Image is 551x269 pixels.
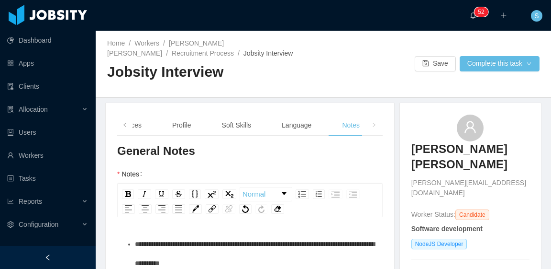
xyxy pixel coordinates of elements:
[243,49,293,57] span: Jobsity Interview
[411,178,529,198] span: [PERSON_NAME][EMAIL_ADDRESS][DOMAIN_NAME]
[481,7,485,17] p: 2
[19,105,48,113] span: Allocation
[455,210,489,220] span: Candidate
[238,49,240,57] span: /
[411,225,483,233] strong: Software development
[346,189,360,199] div: Outdent
[460,56,540,71] button: Complete this taskicon: down
[242,185,265,204] span: Normal
[120,204,187,214] div: rdw-textalign-control
[372,123,376,128] i: icon: right
[214,115,259,136] div: Soft Skills
[187,204,204,214] div: rdw-color-picker
[271,204,284,214] div: Remove
[138,189,151,199] div: Italic
[238,187,294,201] div: rdw-block-control
[7,54,88,73] a: icon: appstoreApps
[107,62,323,82] h2: Jobsity Interview
[117,170,146,178] label: Notes
[463,120,477,134] i: icon: user
[329,189,342,199] div: Indent
[7,77,88,96] a: icon: auditClients
[274,115,319,136] div: Language
[500,12,507,19] i: icon: plus
[7,31,88,50] a: icon: pie-chartDashboard
[7,146,88,165] a: icon: userWorkers
[7,123,88,142] a: icon: robotUsers
[7,169,88,188] a: icon: profileTasks
[411,211,455,218] span: Worker Status:
[222,204,235,214] div: Unlink
[534,10,539,22] span: S
[269,204,286,214] div: rdw-remove-control
[239,204,252,214] div: Undo
[411,141,529,178] a: [PERSON_NAME] [PERSON_NAME]
[240,187,292,201] a: Block Type
[117,143,383,159] h3: General Notes
[155,189,168,199] div: Underline
[206,204,219,214] div: Link
[240,187,292,201] div: rdw-dropdown
[172,204,185,214] div: Justify
[296,189,309,199] div: Unordered
[470,12,476,19] i: icon: bell
[134,39,159,47] a: Workers
[411,239,467,249] span: NodeJS Developer
[19,221,58,228] span: Configuration
[166,49,168,57] span: /
[415,56,456,71] button: icon: saveSave
[122,123,127,128] i: icon: left
[205,189,219,199] div: Superscript
[204,204,237,214] div: rdw-link-control
[172,189,185,199] div: Strikethrough
[7,198,14,205] i: icon: line-chart
[120,187,238,201] div: rdw-inline-control
[237,204,269,214] div: rdw-history-control
[313,189,325,199] div: Ordered
[107,39,125,47] a: Home
[117,184,383,217] div: rdw-toolbar
[165,115,199,136] div: Profile
[19,198,42,205] span: Reports
[163,39,165,47] span: /
[139,204,152,214] div: Center
[7,106,14,113] i: icon: solution
[222,189,236,199] div: Subscript
[411,141,529,173] h3: [PERSON_NAME] [PERSON_NAME]
[122,204,135,214] div: Left
[172,49,234,57] a: Recruitment Process
[294,187,362,201] div: rdw-list-control
[122,189,134,199] div: Bold
[155,204,168,214] div: Right
[255,204,267,214] div: Redo
[334,115,367,136] div: Notes
[129,39,131,47] span: /
[7,221,14,228] i: icon: setting
[474,7,488,17] sup: 52
[478,7,481,17] p: 5
[189,189,201,199] div: Monospace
